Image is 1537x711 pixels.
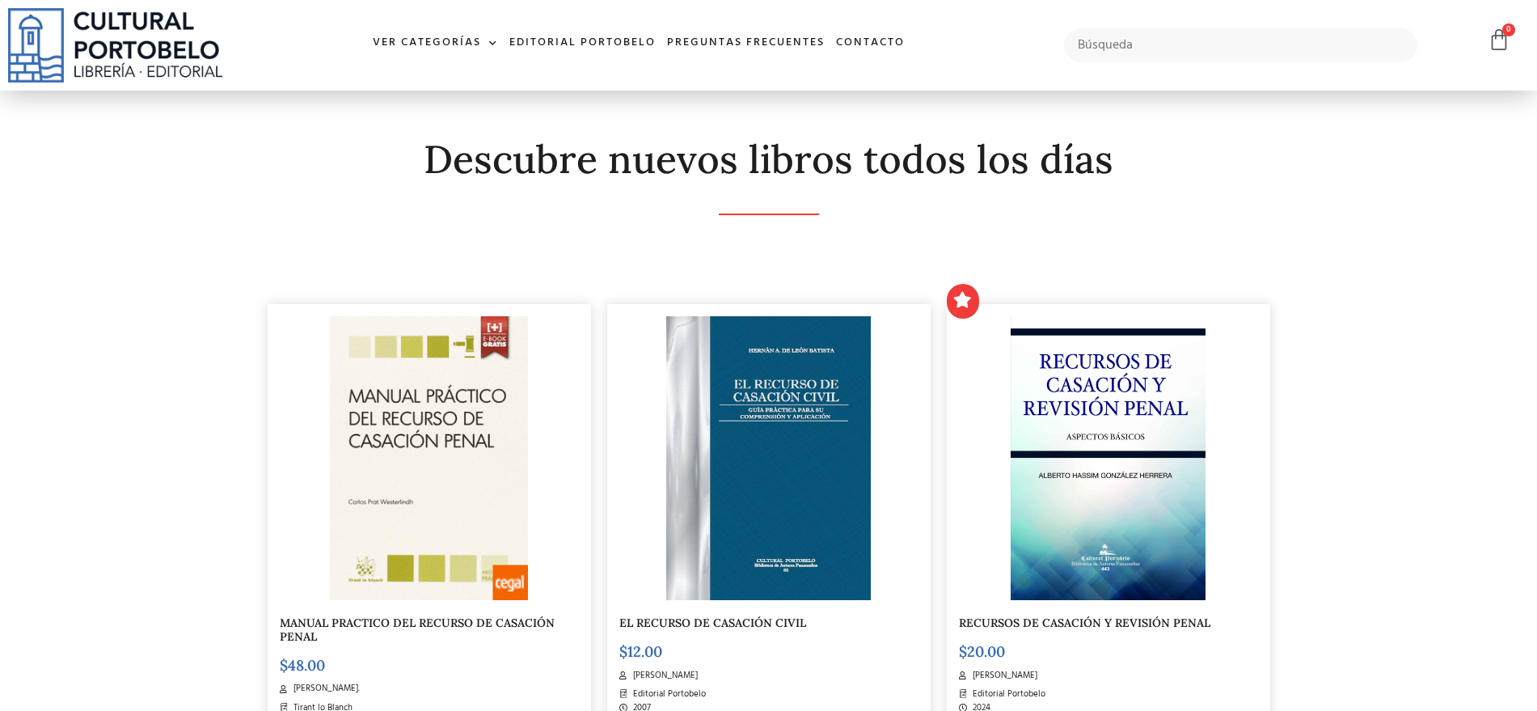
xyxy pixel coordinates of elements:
img: manual_practico_del_recurso-2.gif [330,316,528,601]
span: $ [959,642,967,661]
bdi: 48.00 [280,656,325,675]
a: MANUAL PRACTICO DEL RECURSO DE CASACIÓN PENAL [280,616,555,644]
input: Búsqueda [1064,28,1418,62]
span: $ [619,642,627,661]
a: 0 [1488,28,1510,52]
a: Editorial Portobelo [504,26,661,61]
img: portada casacion- alberto gonzalez-01 [1011,316,1206,601]
a: RECURSOS DE CASACIÓN Y REVISIÓN PENAL [959,616,1210,630]
bdi: 12.00 [619,642,662,661]
img: BA80-2.jpg [666,316,871,601]
span: Editorial Portobelo [969,688,1045,701]
a: Preguntas frecuentes [661,26,830,61]
span: [PERSON_NAME] [969,669,1037,683]
a: Ver Categorías [367,26,504,61]
a: Contacto [830,26,910,61]
a: EL RECURSO DE CASACIÓN CIVIL [619,616,806,630]
span: $ [280,656,288,675]
bdi: 20.00 [959,642,1005,661]
span: 0 [1502,23,1515,36]
span: Editorial Portobelo [629,688,706,701]
span: [PERSON_NAME]. [289,682,360,696]
h2: Descubre nuevos libros todos los días [268,138,1270,181]
span: [PERSON_NAME] [629,669,698,683]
